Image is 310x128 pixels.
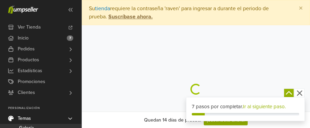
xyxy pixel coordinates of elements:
p: Personalización [8,106,81,110]
span: × [299,3,303,13]
a: Suscríbase ahora. [107,13,153,20]
span: Pedidos [18,44,35,54]
div: 7 pasos por completar. [192,103,299,111]
span: Productos [18,54,39,65]
button: Close [292,0,310,17]
span: Promociones [18,76,45,87]
span: Estadísticas [18,65,42,76]
span: Ver Tienda [18,22,41,33]
a: Ir al siguiente paso. [243,103,286,110]
div: Quedan 14 días de prueba. [144,116,201,124]
strong: Suscríbase ahora. [108,13,153,20]
span: Clientes [18,87,35,98]
span: Temas [18,113,31,124]
span: 7 [67,35,73,41]
a: tienda [95,5,110,12]
span: Inicio [18,33,29,44]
